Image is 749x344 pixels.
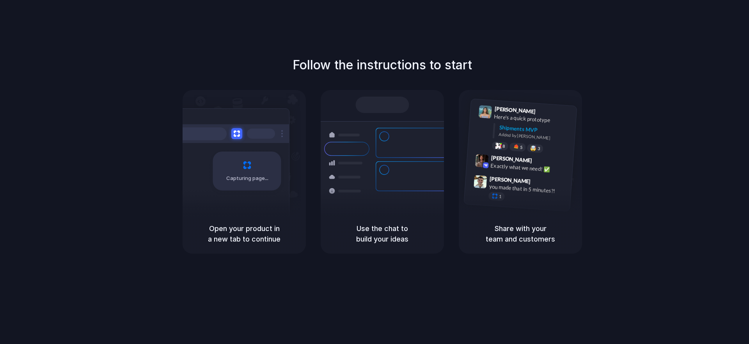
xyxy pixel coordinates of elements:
[489,183,567,196] div: you made that in 5 minutes?!
[494,113,572,126] div: Here's a quick prototype
[534,157,550,167] span: 9:42 AM
[538,108,554,118] span: 9:41 AM
[502,144,505,148] span: 8
[293,56,472,74] h1: Follow the instructions to start
[499,131,570,143] div: Added by [PERSON_NAME]
[538,146,540,151] span: 3
[468,223,573,244] h5: Share with your team and customers
[520,145,523,150] span: 5
[490,175,531,186] span: [PERSON_NAME]
[530,146,537,152] div: 🤯
[491,153,532,165] span: [PERSON_NAME]
[490,162,568,175] div: Exactly what we need! ✅
[499,123,571,136] div: Shipments MVP
[533,178,549,188] span: 9:47 AM
[330,223,435,244] h5: Use the chat to build your ideas
[499,194,502,199] span: 1
[192,223,296,244] h5: Open your product in a new tab to continue
[226,175,270,182] span: Capturing page
[494,104,536,116] span: [PERSON_NAME]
